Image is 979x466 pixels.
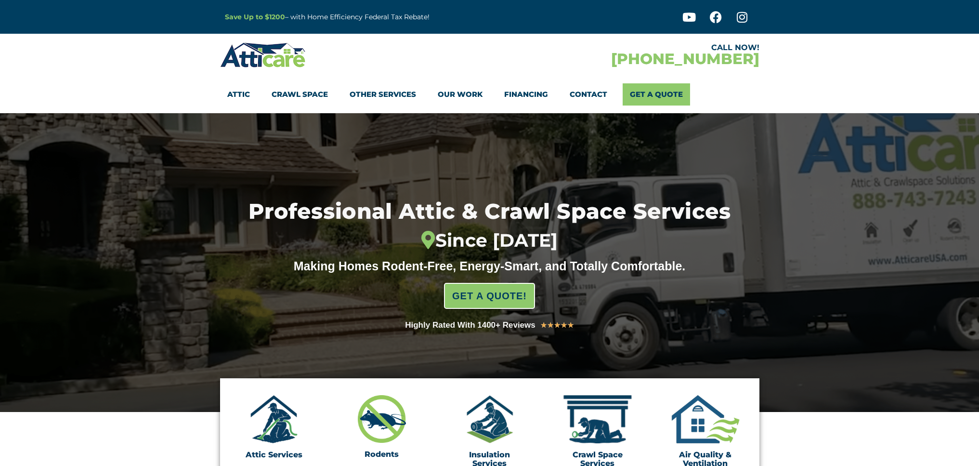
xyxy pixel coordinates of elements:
[490,44,759,52] div: CALL NOW!
[246,450,302,459] a: Attic Services
[540,319,574,332] div: 5/5
[199,230,780,252] div: Since [DATE]
[405,319,535,332] div: Highly Rated With 1400+ Reviews
[547,319,554,332] i: ★
[452,286,527,306] span: GET A QUOTE!
[554,319,561,332] i: ★
[570,83,607,106] a: Contact
[350,83,416,106] a: Other Services
[227,83,250,106] a: Attic
[365,450,399,459] a: Rodents
[540,319,547,332] i: ★
[504,83,548,106] a: Financing
[567,319,574,332] i: ★
[199,200,780,252] h1: Professional Attic & Crawl Space Services
[438,83,483,106] a: Our Work
[227,83,752,106] nav: Menu
[225,12,537,23] p: – with Home Efficiency Federal Tax Rebate!
[275,259,704,273] div: Making Homes Rodent-Free, Energy-Smart, and Totally Comfortable.
[444,283,535,309] a: GET A QUOTE!
[225,13,285,21] a: Save Up to $1200
[272,83,328,106] a: Crawl Space
[561,319,567,332] i: ★
[623,83,690,106] a: Get A Quote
